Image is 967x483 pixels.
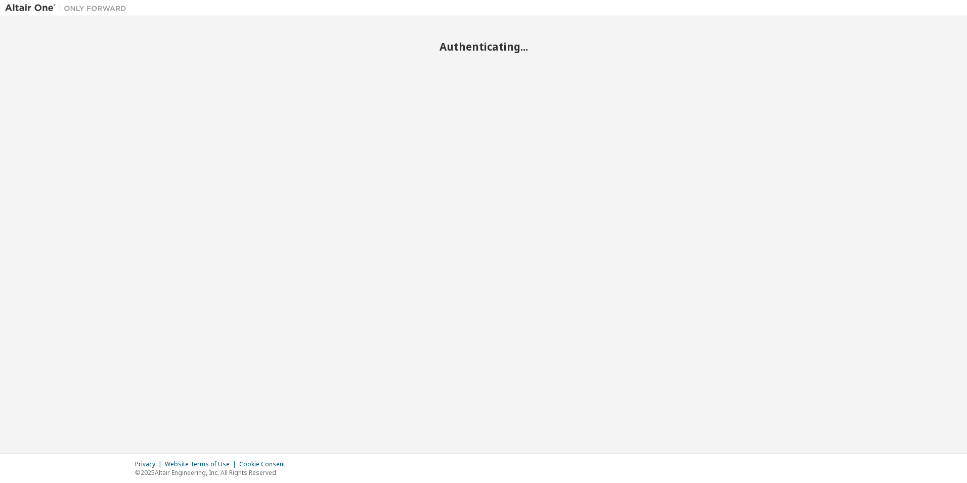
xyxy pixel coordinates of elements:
[165,460,239,468] div: Website Terms of Use
[135,460,165,468] div: Privacy
[239,460,291,468] div: Cookie Consent
[5,40,962,53] h2: Authenticating...
[5,3,131,13] img: Altair One
[135,468,291,477] p: © 2025 Altair Engineering, Inc. All Rights Reserved.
